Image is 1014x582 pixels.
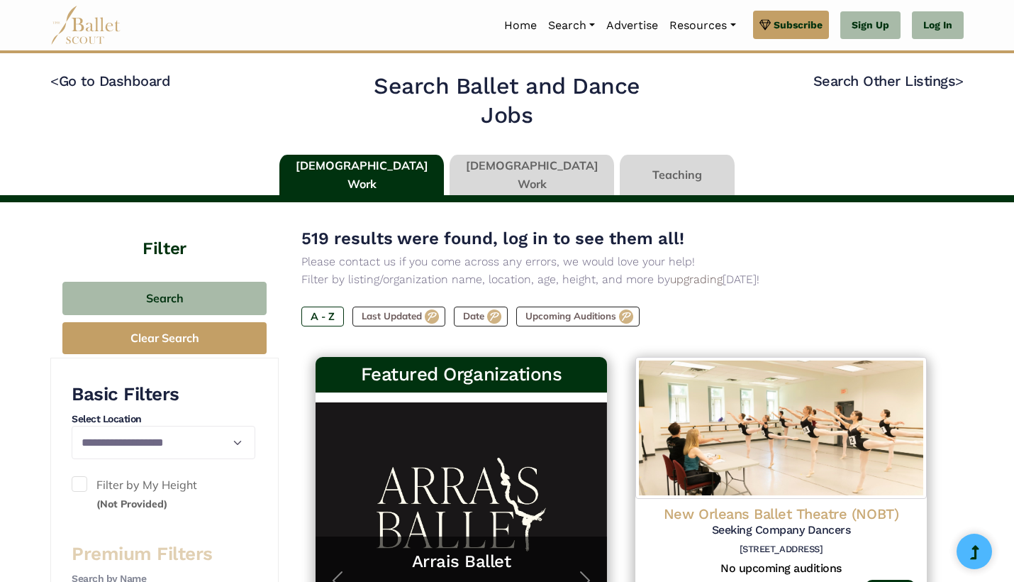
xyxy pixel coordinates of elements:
[72,383,255,407] h3: Basic Filters
[601,11,664,40] a: Advertise
[454,307,508,326] label: Date
[96,498,167,510] small: (Not Provided)
[72,542,255,566] h3: Premium Filters
[516,307,640,326] label: Upcoming Auditions
[72,476,255,512] label: Filter by My Height
[301,229,684,248] span: 519 results were found, log in to see them all!
[542,11,601,40] a: Search
[330,551,593,573] a: Arrais Ballet
[635,357,927,499] img: Logo
[447,155,617,196] li: [DEMOGRAPHIC_DATA] Work
[352,307,445,326] label: Last Updated
[753,11,829,39] a: Subscribe
[50,202,279,260] h4: Filter
[670,273,723,286] a: upgrading
[647,523,915,538] h5: Seeking Company Dancers
[647,561,915,576] h5: No upcoming auditions
[664,11,741,40] a: Resources
[347,72,667,131] h2: Search Ballet and Dance Jobs
[62,322,267,354] button: Clear Search
[327,363,596,387] h3: Featured Organizations
[840,11,901,40] a: Sign Up
[301,253,941,271] p: Please contact us if you come across any errors, we would love your help!
[277,155,447,196] li: [DEMOGRAPHIC_DATA] Work
[955,72,964,89] code: >
[813,72,964,89] a: Search Other Listings>
[50,72,170,89] a: <Go to Dashboard
[647,505,915,523] h4: New Orleans Ballet Theatre (NOBT)
[50,72,59,89] code: <
[62,282,267,315] button: Search
[647,544,915,556] h6: [STREET_ADDRESS]
[301,270,941,289] p: Filter by listing/organization name, location, age, height, and more by [DATE]!
[912,11,964,40] a: Log In
[774,17,823,33] span: Subscribe
[617,155,737,196] li: Teaching
[498,11,542,40] a: Home
[301,307,344,326] label: A - Z
[759,17,771,33] img: gem.svg
[72,412,255,427] h4: Select Location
